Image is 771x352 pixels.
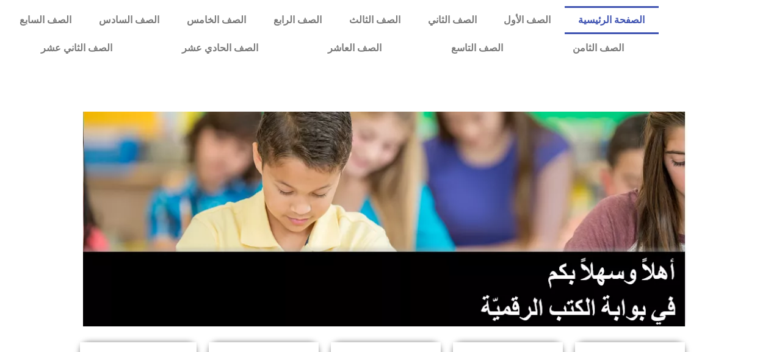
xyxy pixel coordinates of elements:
[414,6,490,34] a: الصف الثاني
[490,6,565,34] a: الصف الأول
[173,6,260,34] a: الصف الخامس
[293,34,416,62] a: الصف العاشر
[565,6,659,34] a: الصفحة الرئيسية
[6,34,147,62] a: الصف الثاني عشر
[538,34,659,62] a: الصف الثامن
[6,6,85,34] a: الصف السابع
[85,6,173,34] a: الصف السادس
[416,34,538,62] a: الصف التاسع
[335,6,414,34] a: الصف الثالث
[260,6,336,34] a: الصف الرابع
[147,34,293,62] a: الصف الحادي عشر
